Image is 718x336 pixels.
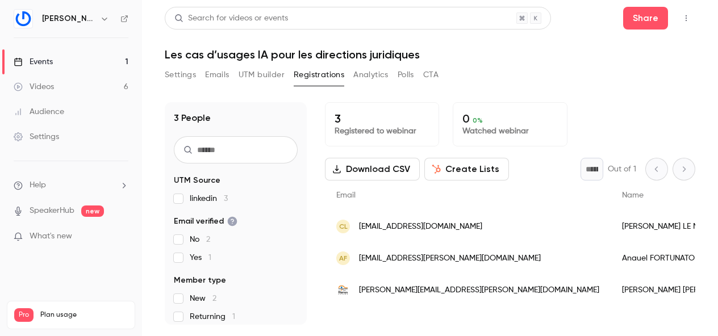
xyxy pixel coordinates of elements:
p: 3 [335,112,429,125]
span: Email verified [174,216,237,227]
a: SpeakerHub [30,205,74,217]
p: Registered to webinar [335,125,429,137]
span: 2 [206,236,210,243]
div: Search for videos or events [174,12,288,24]
h1: Les cas d’usages IA pour les directions juridiques [165,48,695,61]
p: Out of 1 [608,163,636,175]
button: Analytics [353,66,389,84]
span: 3 [224,195,228,203]
span: Help [30,179,46,191]
span: Yes [190,252,211,263]
span: No [190,234,210,245]
h6: [PERSON_NAME] [42,13,95,24]
span: What's new [30,230,72,242]
span: Returning [190,311,235,322]
span: Name [622,191,644,199]
span: 1 [208,254,211,262]
span: Email [336,191,356,199]
span: 1 [232,313,235,321]
button: Create Lists [424,158,509,180]
p: 0 [462,112,557,125]
div: Audience [14,106,64,117]
span: linkedin [190,193,228,204]
div: Videos [14,81,54,93]
span: 2 [212,295,216,303]
div: Events [14,56,53,68]
button: Share [623,7,668,30]
span: Member type [174,275,226,286]
span: [PERSON_NAME][EMAIL_ADDRESS][PERSON_NAME][DOMAIN_NAME] [359,284,599,296]
img: Gino LegalTech [14,10,32,28]
span: new [81,205,104,217]
span: UTM Source [174,175,220,186]
span: [EMAIL_ADDRESS][DOMAIN_NAME] [359,221,482,233]
span: Pro [14,308,34,322]
button: CTA [423,66,439,84]
button: Emails [205,66,229,84]
li: help-dropdown-opener [14,179,128,191]
span: AF [339,253,347,263]
button: UTM builder [239,66,285,84]
button: Registrations [294,66,344,84]
span: CL [339,221,348,232]
h1: 3 People [174,111,211,125]
img: horus-pharma.com [336,283,350,297]
span: 0 % [473,116,483,124]
button: Settings [165,66,196,84]
button: Polls [398,66,414,84]
button: Download CSV [325,158,420,180]
span: Plan usage [40,310,128,320]
p: Watched webinar [462,125,557,137]
div: Settings [14,131,59,142]
span: [EMAIL_ADDRESS][PERSON_NAME][DOMAIN_NAME] [359,253,541,264]
span: New [190,293,216,304]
